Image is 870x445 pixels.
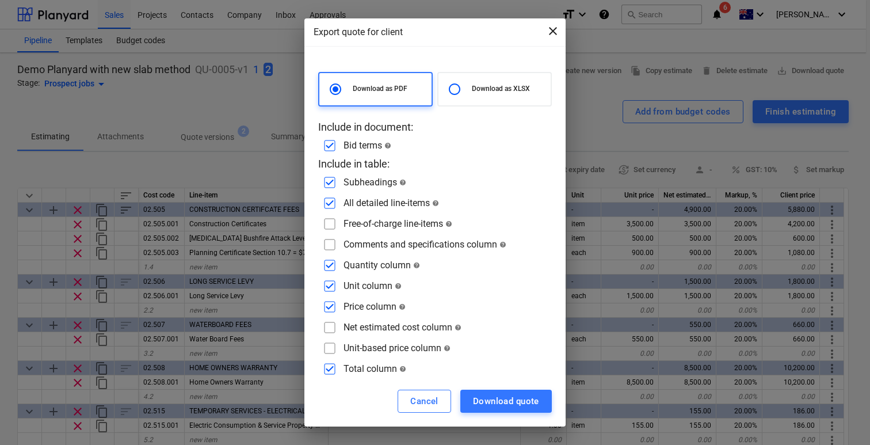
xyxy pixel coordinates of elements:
[344,177,406,188] div: Subheadings
[397,179,406,186] span: help
[318,72,433,107] div: Download as PDF
[344,218,452,229] div: Free-of-charge line-items
[318,157,552,171] p: Include in table:
[344,322,461,333] div: Net estimated cost column
[344,140,391,151] div: Bid terms
[460,390,552,413] button: Download quote
[344,239,506,250] div: Comments and specifications column
[397,366,406,372] span: help
[411,262,420,269] span: help
[430,200,439,207] span: help
[344,343,451,353] div: Unit-based price column
[410,394,438,409] div: Cancel
[812,390,870,445] div: 聊天小组件
[437,72,552,107] div: Download as XLSX
[392,283,402,290] span: help
[396,303,406,310] span: help
[314,25,556,39] div: Export quote for client
[344,280,402,291] div: Unit column
[353,84,427,94] p: Download as PDF
[546,24,560,38] span: close
[546,24,560,42] div: close
[441,345,451,352] span: help
[497,241,506,248] span: help
[344,197,439,208] div: All detailed line-items
[472,84,546,94] p: Download as XLSX
[473,394,539,409] div: Download quote
[344,301,406,312] div: Price column
[812,390,870,445] iframe: Chat Widget
[452,324,461,331] span: help
[318,120,552,134] p: Include in document:
[443,220,452,227] span: help
[382,142,391,149] span: help
[344,260,420,271] div: Quantity column
[398,390,451,413] button: Cancel
[344,363,406,374] div: Total column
